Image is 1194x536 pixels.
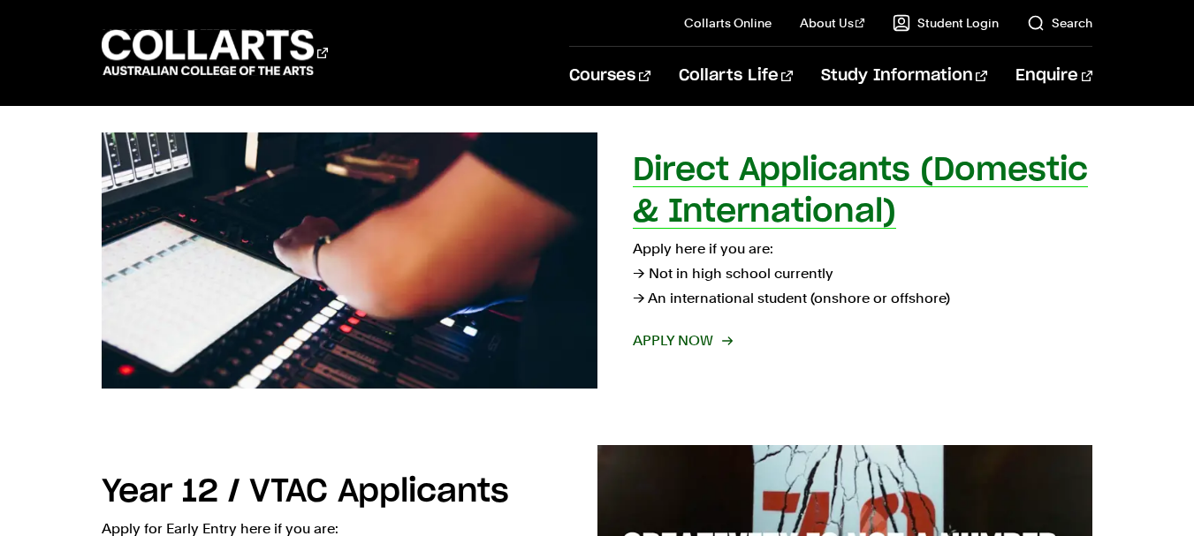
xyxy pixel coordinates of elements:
h2: Direct Applicants (Domestic & International) [633,155,1088,228]
a: Direct Applicants (Domestic & International) Apply here if you are:→ Not in high school currently... [102,132,1092,389]
p: Apply here if you are: → Not in high school currently → An international student (onshore or offs... [633,237,1093,311]
a: Student Login [893,14,999,32]
a: Courses [569,47,650,105]
a: Enquire [1015,47,1092,105]
h2: Year 12 / VTAC Applicants [102,476,509,508]
a: Collarts Online [684,14,772,32]
a: About Us [800,14,865,32]
a: Collarts Life [679,47,793,105]
span: Apply now [633,328,731,353]
a: Study Information [821,47,987,105]
div: Go to homepage [102,27,328,78]
a: Search [1027,14,1092,32]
